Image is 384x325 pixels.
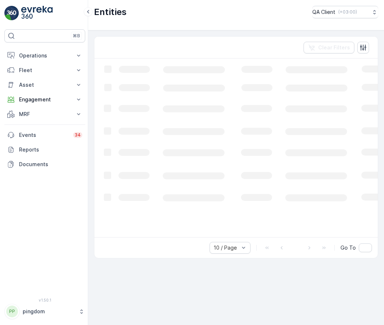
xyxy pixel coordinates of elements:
[318,44,350,51] p: Clear Filters
[340,244,356,251] span: Go To
[19,161,82,168] p: Documents
[4,63,85,78] button: Fleet
[4,92,85,107] button: Engagement
[4,107,85,122] button: MRF
[73,33,80,39] p: ⌘B
[4,304,85,319] button: PPpingdom
[4,78,85,92] button: Asset
[304,42,354,53] button: Clear Filters
[338,9,357,15] p: ( +03:00 )
[21,6,53,20] img: logo_light-DOdMpM7g.png
[6,306,18,317] div: PP
[19,146,82,153] p: Reports
[19,96,71,103] p: Engagement
[19,111,71,118] p: MRF
[19,131,69,139] p: Events
[4,142,85,157] a: Reports
[19,52,71,59] p: Operations
[312,8,335,16] p: QA Client
[4,48,85,63] button: Operations
[4,157,85,172] a: Documents
[4,6,19,20] img: logo
[19,67,71,74] p: Fleet
[4,298,85,302] span: v 1.50.1
[4,128,85,142] a: Events34
[19,81,71,89] p: Asset
[23,308,75,315] p: pingdom
[75,132,81,138] p: 34
[94,6,127,18] p: Entities
[312,6,378,18] button: QA Client(+03:00)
